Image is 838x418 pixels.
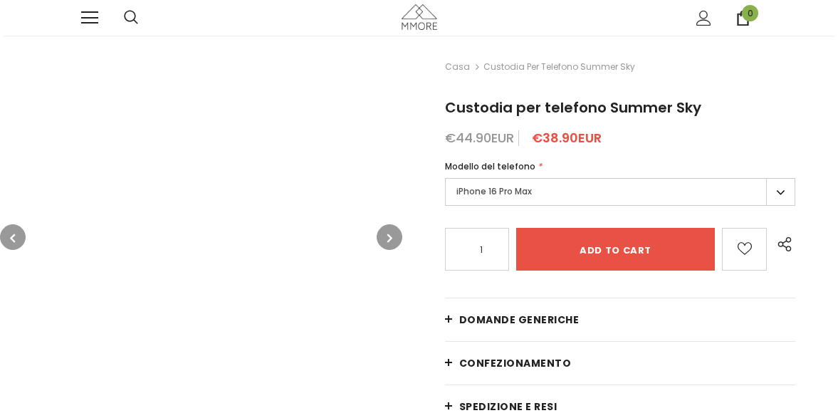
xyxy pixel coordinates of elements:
label: iPhone 16 Pro Max [445,178,795,206]
span: €44.90EUR [445,129,514,147]
span: €38.90EUR [532,129,602,147]
input: Add to cart [516,228,715,271]
img: Casi MMORE [402,4,437,29]
a: CONFEZIONAMENTO [445,342,795,385]
span: Custodia per telefono Summer Sky [445,98,701,117]
span: Domande generiche [459,313,580,327]
span: Custodia per telefono Summer Sky [483,58,635,75]
span: 0 [742,5,758,21]
a: Domande generiche [445,298,795,341]
a: 0 [735,11,750,26]
span: Modello del telefono [445,160,535,172]
a: Casa [445,58,470,75]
